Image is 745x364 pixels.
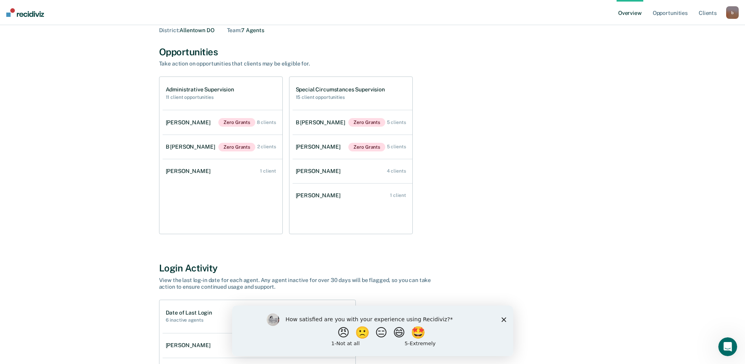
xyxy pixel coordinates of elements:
div: 8 clients [257,120,276,125]
a: [PERSON_NAME] 4 clients [293,160,412,182]
span: Zero Grants [218,118,255,127]
div: 2 clients [257,144,276,149]
div: B [PERSON_NAME] [296,119,348,126]
button: b [726,6,739,19]
div: [PERSON_NAME] [296,144,344,150]
h1: Administrative Supervision [166,86,234,93]
iframe: Intercom live chat [718,337,737,356]
div: 4 clients [387,168,406,174]
div: [PERSON_NAME] [166,168,214,175]
div: [PERSON_NAME] [296,168,344,175]
h2: 15 client opportunities [296,95,385,100]
h2: 6 inactive agents [166,317,212,323]
div: B [PERSON_NAME] [166,144,218,150]
img: Recidiviz [6,8,44,17]
a: B [PERSON_NAME]Zero Grants 2 clients [163,135,282,159]
div: 7 Agents [227,27,264,34]
div: [PERSON_NAME] [166,119,214,126]
span: Zero Grants [348,118,385,127]
h1: Date of Last Login [166,309,212,316]
span: Zero Grants [218,143,255,151]
a: [PERSON_NAME] 1 client [163,160,282,182]
a: [PERSON_NAME] 1 client [293,184,412,207]
div: Take action on opportunities that clients may be eligible for. [159,60,434,67]
div: [PERSON_NAME] [296,192,344,199]
div: 5 clients [387,144,406,149]
a: [PERSON_NAME]Zero Grants 5 clients [293,135,412,159]
div: [PERSON_NAME] [166,342,214,349]
iframe: Survey by Kim from Recidiviz [232,306,513,356]
div: 5 clients [387,120,406,125]
h1: Special Circumstances Supervision [296,86,385,93]
div: Allentown DO [159,27,214,34]
div: View the last log-in date for each agent. Any agent inactive for over 30 days will be flagged, so... [159,277,434,290]
span: Zero Grants [348,143,385,151]
span: District : [159,27,180,33]
a: [PERSON_NAME]Zero Grants 8 clients [163,110,282,135]
a: [PERSON_NAME]No Login for 30 Days Never [163,333,355,358]
div: Login Activity [159,262,586,274]
div: Opportunities [159,46,586,58]
a: B [PERSON_NAME]Zero Grants 5 clients [293,110,412,135]
h2: 11 client opportunities [166,95,234,100]
div: 1 client [390,193,406,198]
div: 1 client [260,168,276,174]
span: Team : [227,27,241,33]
